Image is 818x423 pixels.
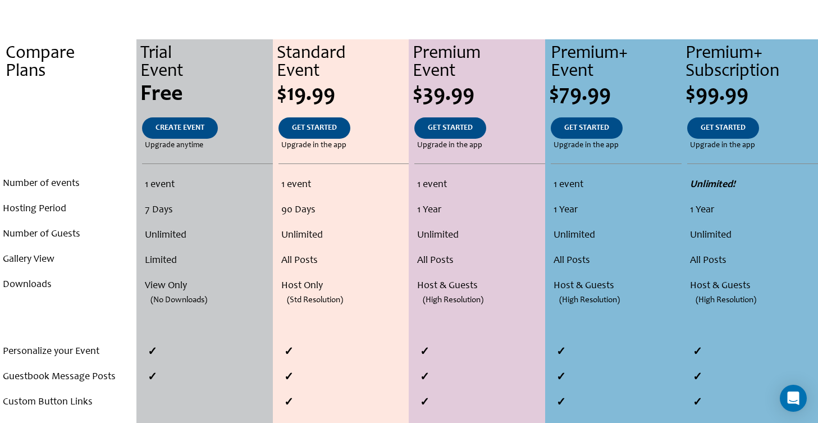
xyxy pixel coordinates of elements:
div: $79.99 [549,84,682,106]
li: 1 Year [554,198,679,223]
li: Host & Guests [554,274,679,299]
div: $19.99 [277,84,409,106]
li: Unlimited [690,223,815,248]
span: Upgrade in the app [417,139,482,152]
a: CREATE EVENT [142,117,218,139]
span: Upgrade in the app [690,139,755,152]
div: $39.99 [413,84,545,106]
li: Hosting Period [3,197,134,222]
span: . [67,124,69,132]
li: Downloads [3,272,134,298]
li: 1 event [281,172,406,198]
li: All Posts [281,248,406,274]
li: Number of Guests [3,222,134,247]
span: Upgrade in the app [281,139,346,152]
li: Unlimited [417,223,542,248]
li: 1 Year [417,198,542,223]
span: (High Resolution) [559,288,620,313]
div: Open Intercom Messenger [780,385,807,412]
span: (High Resolution) [423,288,483,313]
a: . [53,117,83,139]
li: Host Only [281,274,406,299]
li: All Posts [554,248,679,274]
li: Unlimited [281,223,406,248]
span: GET STARTED [428,124,473,132]
li: All Posts [417,248,542,274]
a: GET STARTED [687,117,759,139]
li: Gallery View [3,247,134,272]
span: GET STARTED [292,124,337,132]
li: 90 Days [281,198,406,223]
li: 7 Days [145,198,269,223]
li: All Posts [690,248,815,274]
span: Upgrade anytime [145,139,203,152]
li: Number of events [3,171,134,197]
div: $99.99 [686,84,818,106]
span: . [65,84,71,106]
li: 1 Year [690,198,815,223]
div: Trial Event [140,45,273,81]
span: CREATE EVENT [156,124,204,132]
li: Host & Guests [690,274,815,299]
div: Premium Event [413,45,545,81]
div: Compare Plans [6,45,136,81]
span: (Std Resolution) [287,288,343,313]
div: Premium+ Subscription [686,45,818,81]
span: . [67,142,69,149]
li: Host & Guests [417,274,542,299]
div: Premium+ Event [551,45,682,81]
div: Free [140,84,273,106]
span: Upgrade in the app [554,139,619,152]
li: Personalize your Event [3,339,134,365]
li: Unlimited [554,223,679,248]
span: (No Downloads) [150,288,207,313]
strong: Unlimited! [690,180,735,190]
li: Unlimited [145,223,269,248]
li: 1 event [145,172,269,198]
li: 1 event [417,172,542,198]
li: Guestbook Message Posts [3,365,134,390]
span: GET STARTED [701,124,746,132]
a: GET STARTED [551,117,623,139]
a: GET STARTED [414,117,486,139]
li: Limited [145,248,269,274]
div: Standard Event [277,45,409,81]
li: Custom Button Links [3,390,134,415]
span: (High Resolution) [696,288,756,313]
li: View Only [145,274,269,299]
a: GET STARTED [278,117,350,139]
li: 1 event [554,172,679,198]
span: GET STARTED [564,124,609,132]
